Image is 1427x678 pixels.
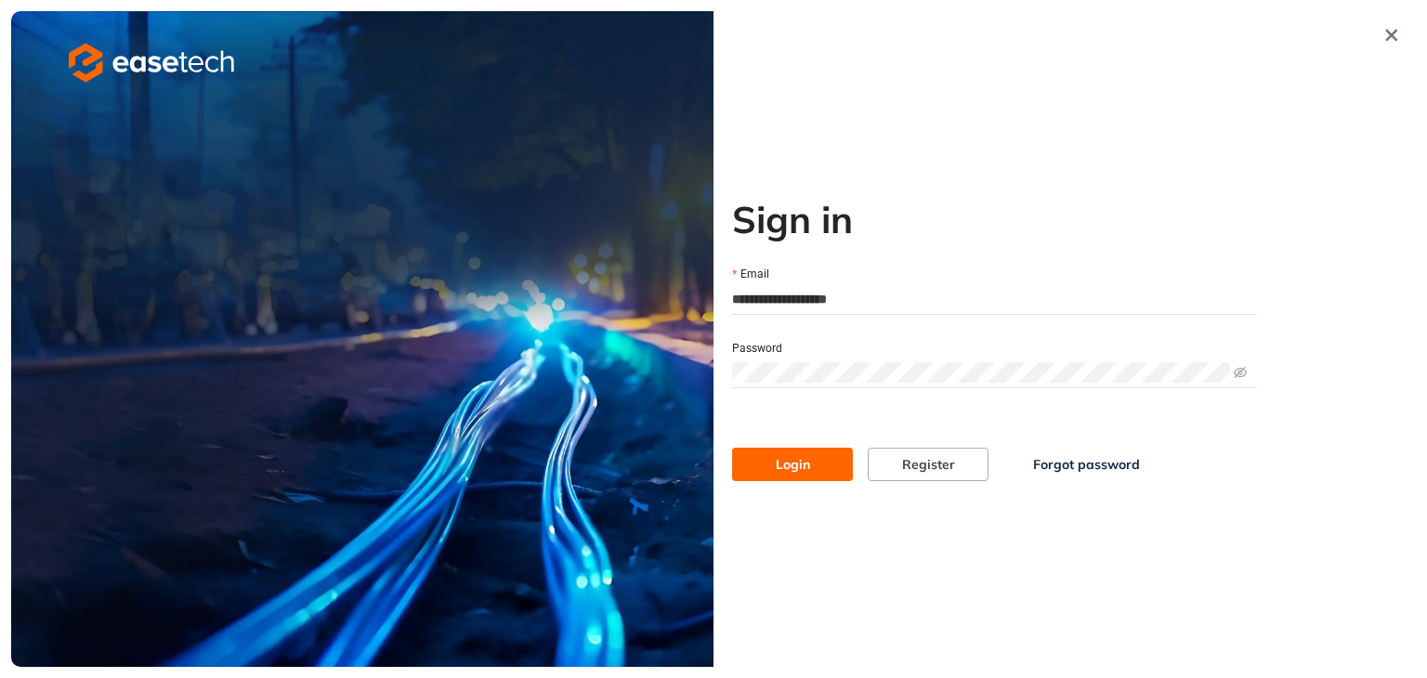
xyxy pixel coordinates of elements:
[11,11,713,667] img: cover image
[776,454,810,475] span: Login
[732,362,1230,383] input: Password
[868,448,988,481] button: Register
[1033,454,1140,475] span: Forgot password
[1003,448,1170,481] button: Forgot password
[902,454,955,475] span: Register
[732,448,853,481] button: Login
[732,266,769,283] label: Email
[1234,366,1247,379] span: eye-invisible
[732,197,1257,241] h2: Sign in
[732,340,782,358] label: Password
[732,285,1257,313] input: Email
